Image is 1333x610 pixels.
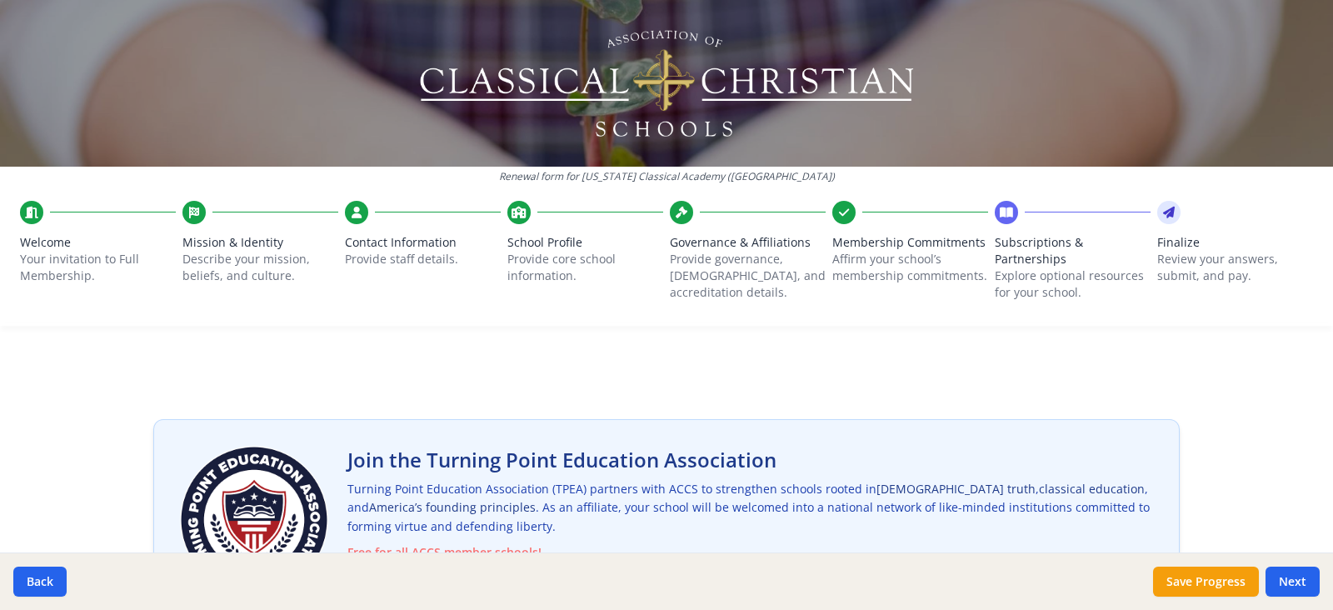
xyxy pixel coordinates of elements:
p: Provide core school information. [507,251,663,284]
p: Turning Point Education Association (TPEA) partners with ACCS to strengthen schools rooted in , ,... [347,480,1159,585]
span: Welcome [20,234,176,251]
p: Affirm your school’s membership commitments. [832,251,988,284]
button: Next [1266,567,1320,597]
span: America’s founding principles [369,499,536,515]
span: School Profile [507,234,663,251]
img: Logo [417,25,916,142]
span: classical education [1039,481,1145,497]
button: Back [13,567,67,597]
p: Provide staff details. [345,251,501,267]
span: [DEMOGRAPHIC_DATA] truth [876,481,1036,497]
span: Subscriptions & Partnerships [995,234,1151,267]
button: Save Progress [1153,567,1259,597]
p: Provide governance, [DEMOGRAPHIC_DATA], and accreditation details. [670,251,826,301]
span: Mission & Identity [182,234,338,251]
span: Free for all ACCS member schools! [347,543,1159,562]
span: Membership Commitments [832,234,988,251]
h2: Join the Turning Point Education Association [347,447,1159,473]
p: Your invitation to Full Membership. [20,251,176,284]
span: Contact Information [345,234,501,251]
p: Explore optional resources for your school. [995,267,1151,301]
p: Describe your mission, beliefs, and culture. [182,251,338,284]
span: Governance & Affiliations [670,234,826,251]
p: Review your answers, submit, and pay. [1157,251,1313,284]
img: Turning Point Education Association Logo [174,440,334,600]
span: Finalize [1157,234,1313,251]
